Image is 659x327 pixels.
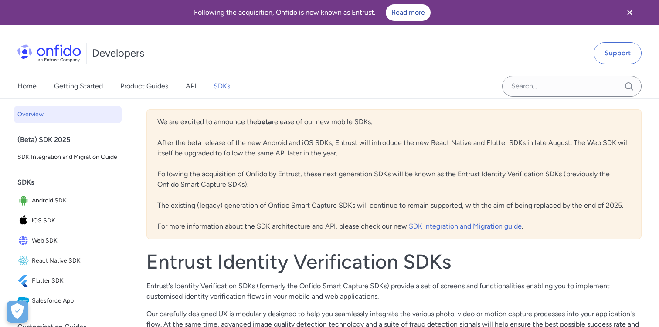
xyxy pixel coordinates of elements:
a: Overview [14,106,122,123]
a: Product Guides [120,74,168,98]
span: Salesforce App [32,295,118,307]
a: IconFlutter SDKFlutter SDK [14,271,122,290]
div: We are excited to announce the release of our new mobile SDKs. After the beta release of the new ... [146,109,642,239]
a: Support [594,42,642,64]
span: Web SDK [32,235,118,247]
div: SDKs [17,174,125,191]
a: Read more [386,4,431,21]
h1: Developers [92,46,144,60]
a: IconReact Native SDKReact Native SDK [14,251,122,270]
div: (Beta) SDK 2025 [17,131,125,148]
a: SDKs [214,74,230,98]
p: Entrust's Identity Verification SDKs (formerly the Onfido Smart Capture SDKs) provide a set of sc... [146,281,642,302]
svg: Close banner [625,7,635,18]
a: Home [17,74,37,98]
h1: Entrust Identity Verification SDKs [146,249,642,274]
a: IconAndroid SDKAndroid SDK [14,191,122,210]
b: beta [257,118,272,126]
button: Open Preferences [7,301,28,323]
img: IconSalesforce App [17,295,32,307]
span: SDK Integration and Migration Guide [17,152,118,162]
img: IconWeb SDK [17,235,32,247]
img: IconReact Native SDK [17,255,32,267]
img: IconiOS SDK [17,215,32,227]
span: Flutter SDK [32,275,118,287]
button: Close banner [614,2,646,24]
a: SDK Integration and Migration guide [409,222,522,230]
span: React Native SDK [32,255,118,267]
img: IconAndroid SDK [17,195,32,207]
a: Getting Started [54,74,103,98]
span: iOS SDK [32,215,118,227]
a: IconiOS SDKiOS SDK [14,211,122,230]
input: Onfido search input field [502,76,642,97]
img: Onfido Logo [17,44,81,62]
span: Android SDK [32,195,118,207]
img: IconFlutter SDK [17,275,32,287]
div: Following the acquisition, Onfido is now known as Entrust. [10,4,614,21]
a: IconSalesforce AppSalesforce App [14,291,122,310]
a: SDK Integration and Migration Guide [14,148,122,166]
a: API [186,74,196,98]
div: Cookie Preferences [7,301,28,323]
span: Overview [17,109,118,120]
a: IconWeb SDKWeb SDK [14,231,122,250]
